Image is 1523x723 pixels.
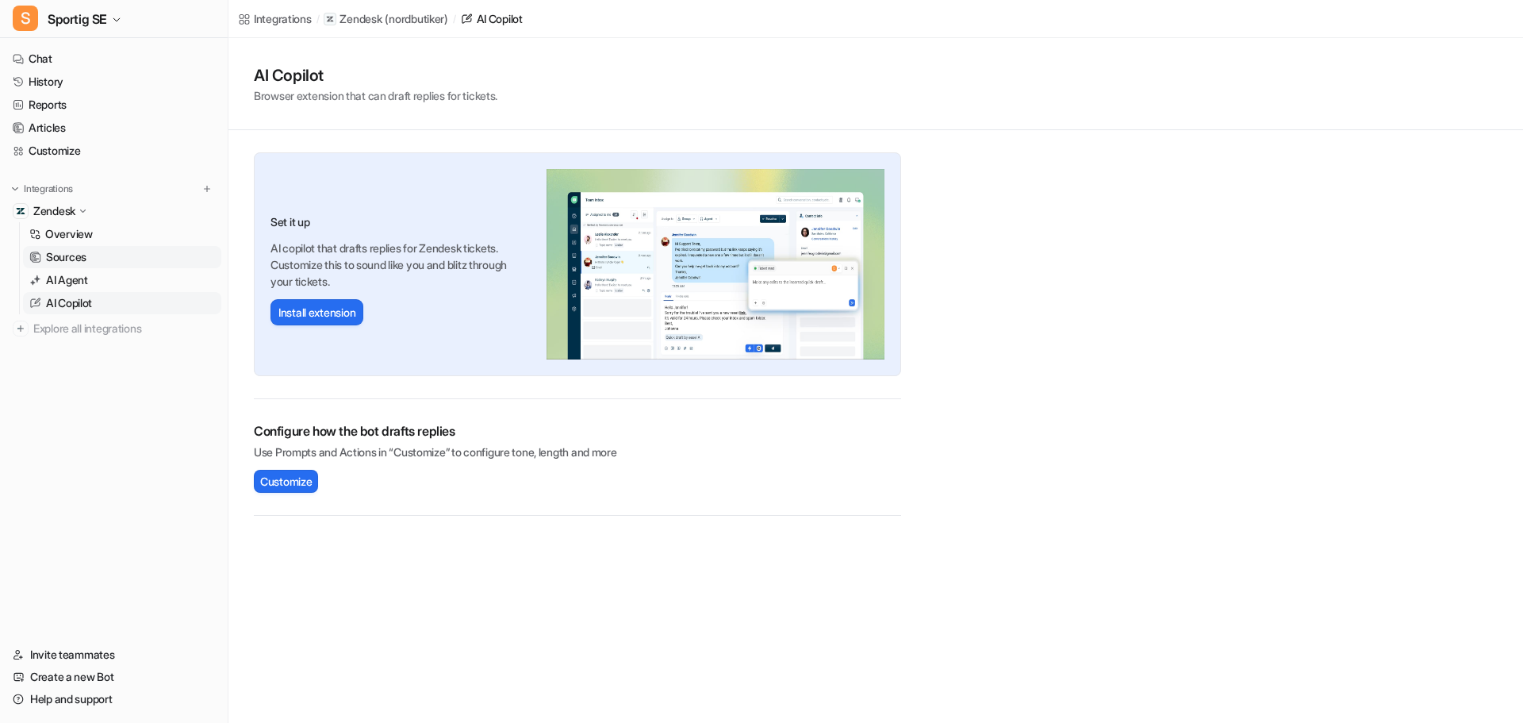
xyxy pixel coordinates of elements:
[6,71,221,93] a: History
[254,421,901,440] h2: Configure how the bot drafts replies
[13,321,29,337] img: explore all integrations
[260,473,312,490] span: Customize
[270,299,363,325] button: Install extension
[461,10,523,27] a: AI Copilot
[385,11,447,27] p: ( nordbutiker )
[201,183,213,194] img: menu_add.svg
[23,292,221,314] a: AI Copilot
[6,181,78,197] button: Integrations
[16,206,25,216] img: Zendesk
[23,269,221,291] a: AI Agent
[254,10,312,27] div: Integrations
[270,240,531,290] p: AI copilot that drafts replies for Zendesk tickets. Customize this to sound like you and blitz th...
[6,666,221,688] a: Create a new Bot
[23,223,221,245] a: Overview
[316,12,320,26] span: /
[24,183,73,195] p: Integrations
[10,183,21,194] img: expand menu
[254,87,497,104] p: Browser extension that can draft replies for tickets.
[254,470,318,493] button: Customize
[238,10,312,27] a: Integrations
[23,246,221,268] a: Sources
[46,295,92,311] p: AI Copilot
[6,117,221,139] a: Articles
[33,203,75,219] p: Zendesk
[45,226,93,242] p: Overview
[254,63,497,87] h1: AI Copilot
[453,12,456,26] span: /
[477,10,523,27] div: AI Copilot
[254,444,901,460] p: Use Prompts and Actions in “Customize” to configure tone, length and more
[270,213,531,230] h3: Set it up
[6,317,221,340] a: Explore all integrations
[6,94,221,116] a: Reports
[33,316,215,341] span: Explore all integrations
[46,249,86,265] p: Sources
[340,11,382,27] p: Zendesk
[324,11,447,27] a: Zendesk(nordbutiker)
[48,8,107,30] span: Sportig SE
[6,688,221,710] a: Help and support
[547,169,884,360] img: Zendesk AI Copilot
[6,140,221,162] a: Customize
[13,6,38,31] span: S
[46,272,88,288] p: AI Agent
[6,48,221,70] a: Chat
[6,644,221,666] a: Invite teammates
